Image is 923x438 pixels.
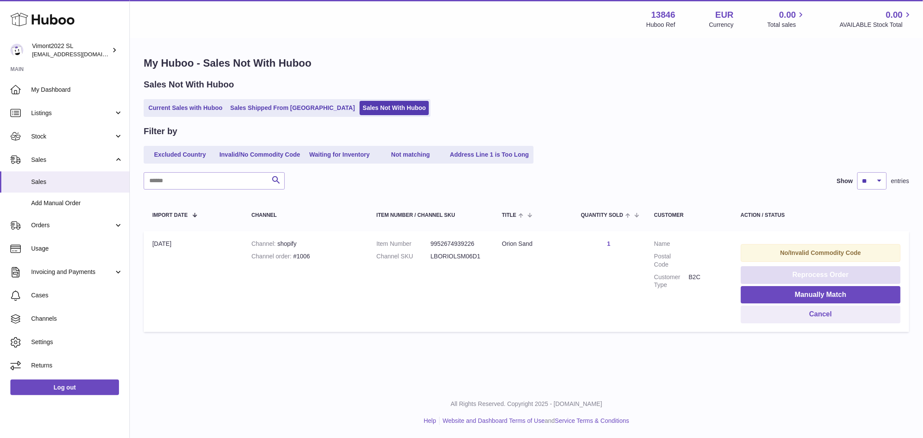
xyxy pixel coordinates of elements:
[31,338,123,346] span: Settings
[31,245,123,253] span: Usage
[741,266,900,284] button: Reprocess Order
[709,21,734,29] div: Currency
[31,132,114,141] span: Stock
[32,42,110,58] div: Vimont2022 SL
[31,315,123,323] span: Channels
[376,240,431,248] dt: Item Number
[144,79,234,90] h2: Sales Not With Huboo
[31,221,114,229] span: Orders
[443,417,545,424] a: Website and Dashboard Terms of Use
[145,148,215,162] a: Excluded Country
[607,240,611,247] a: 1
[440,417,629,425] li: and
[31,268,114,276] span: Invoicing and Payments
[779,9,796,21] span: 0.00
[654,213,724,218] div: Customer
[31,291,123,300] span: Cases
[360,101,429,115] a: Sales Not With Huboo
[31,109,114,117] span: Listings
[581,213,623,218] span: Quantity Sold
[144,56,909,70] h1: My Huboo - Sales Not With Huboo
[376,213,485,218] div: Item Number / Channel SKU
[715,9,733,21] strong: EUR
[144,231,243,332] td: [DATE]
[891,177,909,185] span: entries
[251,240,277,247] strong: Channel
[767,9,806,29] a: 0.00 Total sales
[741,213,900,218] div: Action / Status
[839,9,913,29] a: 0.00 AVAILABLE Stock Total
[376,252,431,261] dt: Channel SKU
[376,148,445,162] a: Not matching
[152,213,188,218] span: Import date
[31,86,123,94] span: My Dashboard
[431,252,485,261] dd: LBORIOLSM06D1
[216,148,303,162] a: Invalid/No Commodity Code
[502,240,563,248] div: Orion Sand
[10,380,119,395] a: Log out
[837,177,853,185] label: Show
[502,213,516,218] span: Title
[31,156,114,164] span: Sales
[431,240,485,248] dd: 9952674939226
[741,306,900,323] button: Cancel
[839,21,913,29] span: AVAILABLE Stock Total
[144,126,177,137] h2: Filter by
[305,148,374,162] a: Waiting for Inventory
[886,9,903,21] span: 0.00
[227,101,358,115] a: Sales Shipped From [GEOGRAPHIC_DATA]
[251,253,293,260] strong: Channel order
[654,273,689,290] dt: Customer Type
[10,44,23,57] img: internalAdmin-13846@internal.huboo.com
[555,417,629,424] a: Service Terms & Conditions
[689,273,724,290] dd: B2C
[145,101,225,115] a: Current Sales with Huboo
[251,240,359,248] div: shopify
[651,9,675,21] strong: 13846
[137,400,916,408] p: All Rights Reserved. Copyright 2025 - [DOMAIN_NAME]
[251,252,359,261] div: #1006
[447,148,532,162] a: Address Line 1 is Too Long
[741,286,900,304] button: Manually Match
[767,21,806,29] span: Total sales
[31,199,123,207] span: Add Manual Order
[424,417,436,424] a: Help
[780,249,861,256] strong: No/Invalid Commodity Code
[31,178,123,186] span: Sales
[32,51,127,58] span: [EMAIL_ADDRESS][DOMAIN_NAME]
[654,240,689,248] dt: Name
[646,21,675,29] div: Huboo Ref
[31,361,123,370] span: Returns
[654,252,689,269] dt: Postal Code
[251,213,359,218] div: Channel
